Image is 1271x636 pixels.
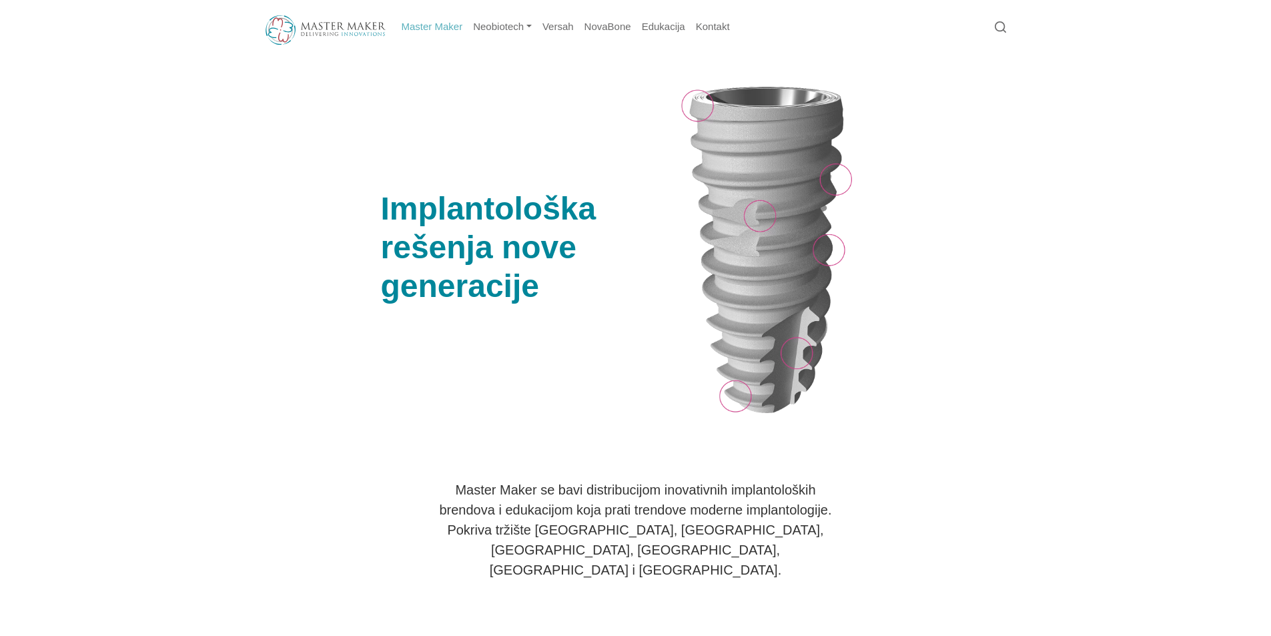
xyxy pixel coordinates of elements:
a: Neobiotech [468,14,537,40]
a: Edukacija [637,14,691,40]
a: NovaBone [579,14,637,40]
a: Kontakt [691,14,735,40]
a: Versah [537,14,579,40]
img: Master Maker [266,15,386,45]
h1: Implantološka rešenja nove generacije [381,190,667,305]
p: Master Maker se bavi distribucijom inovativnih implantoloških brendova i edukacijom koja prati tr... [429,480,843,580]
a: Master Maker [396,14,468,40]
